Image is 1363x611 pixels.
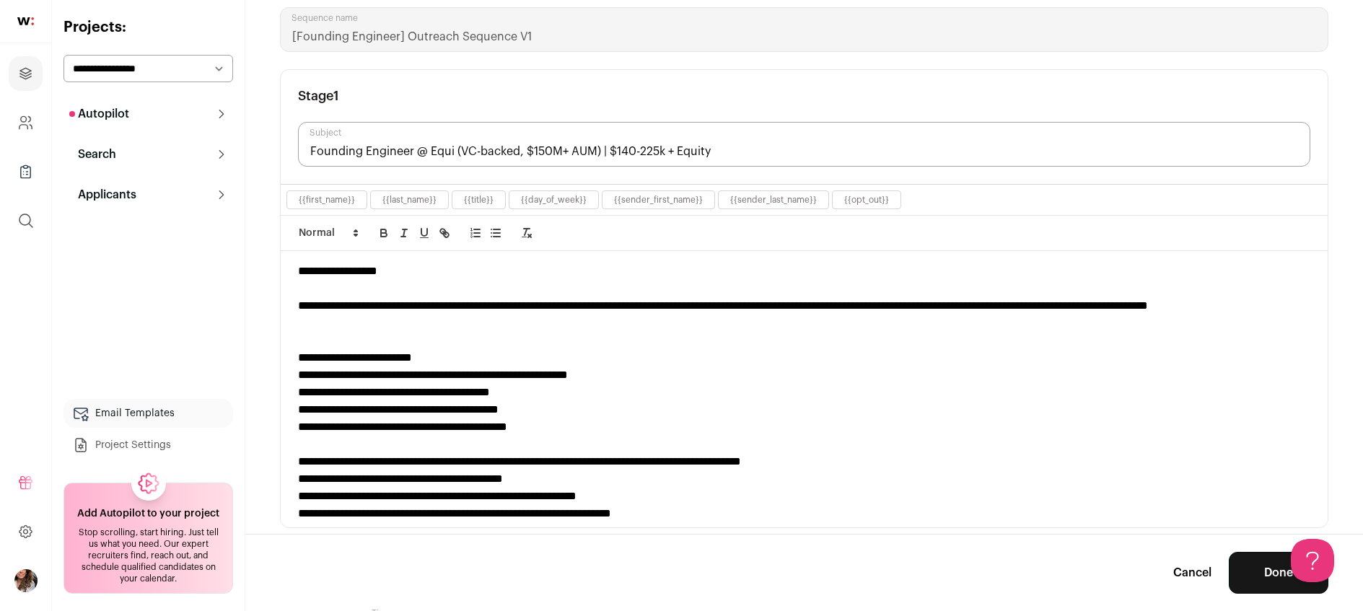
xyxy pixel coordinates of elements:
[63,180,233,209] button: Applicants
[844,194,889,206] button: {{opt_out}}
[63,483,233,594] a: Add Autopilot to your project Stop scrolling, start hiring. Just tell us what you need. Our exper...
[1173,564,1211,581] a: Cancel
[299,194,355,206] button: {{first_name}}
[9,105,43,140] a: Company and ATS Settings
[63,100,233,128] button: Autopilot
[63,17,233,38] h2: Projects:
[1229,552,1328,594] button: Done
[14,569,38,592] img: 19666833-medium_jpg
[298,122,1310,167] input: Subject
[382,194,437,206] button: {{last_name}}
[63,431,233,460] a: Project Settings
[73,527,224,584] div: Stop scrolling, start hiring. Just tell us what you need. Our expert recruiters find, reach out, ...
[14,569,38,592] button: Open dropdown
[63,140,233,169] button: Search
[77,506,219,521] h2: Add Autopilot to your project
[69,105,129,123] p: Autopilot
[17,17,34,25] img: wellfound-shorthand-0d5821cbd27db2630d0214b213865d53afaa358527fdda9d0ea32b1df1b89c2c.svg
[69,186,136,203] p: Applicants
[1291,539,1334,582] iframe: Help Scout Beacon - Open
[730,194,817,206] button: {{sender_last_name}}
[521,194,587,206] button: {{day_of_week}}
[69,146,116,163] p: Search
[464,194,494,206] button: {{title}}
[280,7,1328,52] input: Sequence name
[9,56,43,91] a: Projects
[333,89,339,102] span: 1
[63,399,233,428] a: Email Templates
[614,194,703,206] button: {{sender_first_name}}
[9,154,43,189] a: Company Lists
[298,87,339,105] h3: Stage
